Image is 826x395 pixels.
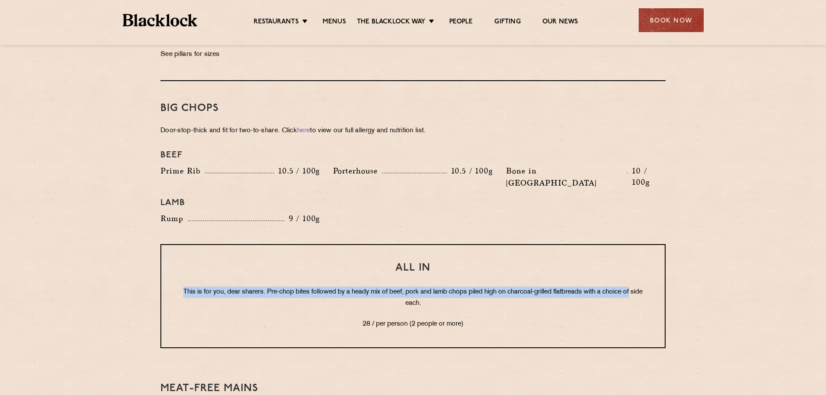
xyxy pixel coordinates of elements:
p: Bone in [GEOGRAPHIC_DATA] [506,165,627,189]
a: The Blacklock Way [357,18,425,27]
p: Prime Rib [160,165,205,177]
h3: Meat-Free mains [160,383,666,394]
h3: All In [179,262,647,274]
a: Our News [542,18,578,27]
div: Book Now [639,8,704,32]
a: People [449,18,473,27]
a: here [297,127,310,134]
a: Restaurants [254,18,299,27]
p: 10.5 / 100g [274,165,320,176]
h4: Lamb [160,198,666,208]
h4: Beef [160,150,666,160]
p: Door-stop-thick and fit for two-to-share. Click to view our full allergy and nutrition list. [160,125,666,137]
a: Menus [323,18,346,27]
p: 28 / per person (2 people or more) [179,319,647,330]
h3: Big Chops [160,103,666,114]
img: BL_Textured_Logo-footer-cropped.svg [123,14,198,26]
p: Rump [160,212,188,225]
p: 10 / 100g [628,165,666,188]
a: Gifting [494,18,520,27]
p: 9 / 100g [284,213,320,224]
p: 10.5 / 100g [447,165,493,176]
p: Porterhouse [333,165,382,177]
p: See pillars for sizes [160,49,320,61]
p: This is for you, dear sharers. Pre-chop bites followed by a heady mix of beef, pork and lamb chop... [179,287,647,309]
